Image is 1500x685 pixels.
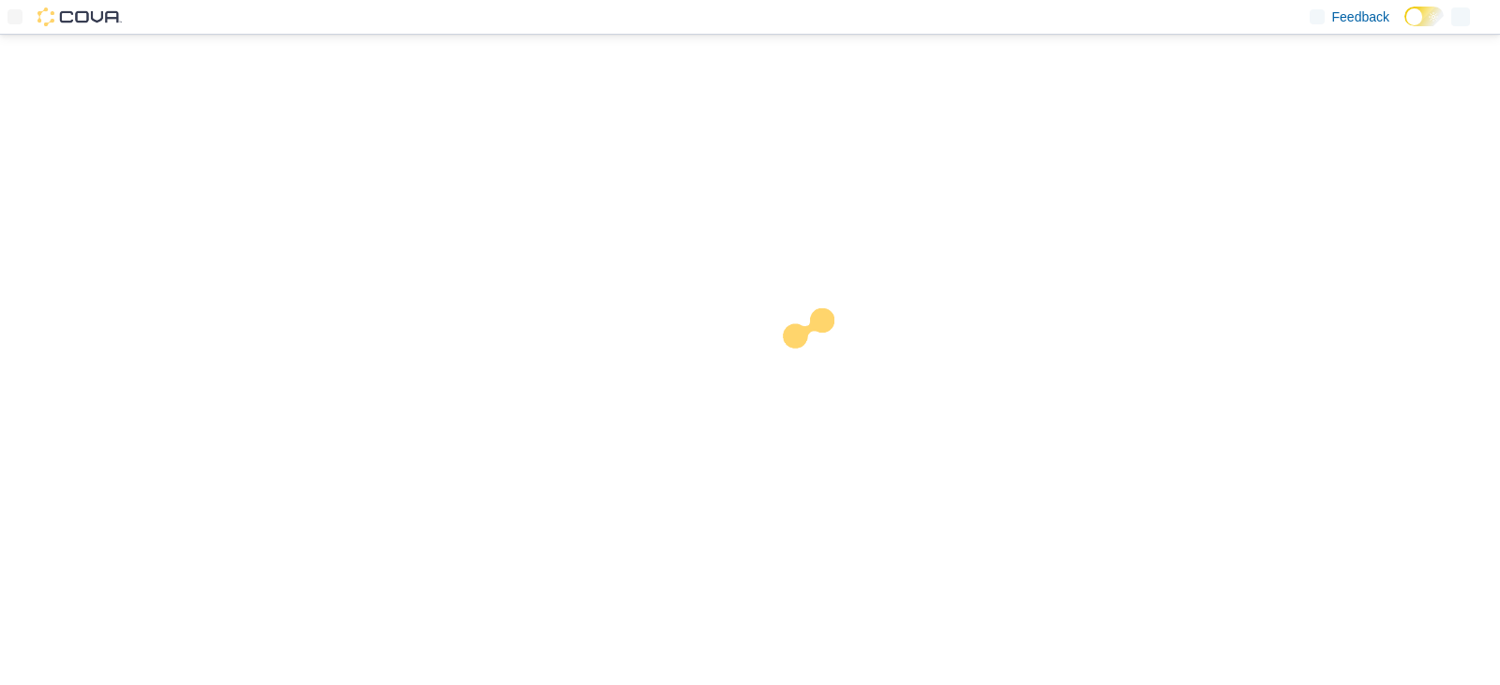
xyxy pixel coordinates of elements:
span: Dark Mode [1404,26,1405,27]
input: Dark Mode [1404,7,1444,26]
span: Feedback [1332,7,1389,26]
img: cova-loader [750,294,891,435]
img: Cova [37,7,122,26]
